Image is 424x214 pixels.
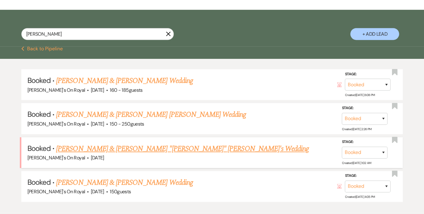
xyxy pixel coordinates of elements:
[27,177,51,187] span: Booked
[27,121,85,127] span: [PERSON_NAME]'s On Royal
[91,87,104,93] span: [DATE]
[27,144,51,153] span: Booked
[91,188,104,195] span: [DATE]
[342,139,387,145] label: Stage:
[27,109,51,119] span: Booked
[350,28,399,40] button: + Add Lead
[91,155,104,161] span: [DATE]
[27,188,85,195] span: [PERSON_NAME]'s On Royal
[21,46,63,51] button: Back to Pipeline
[91,121,104,127] span: [DATE]
[110,87,142,93] span: 160 - 185 guests
[110,188,131,195] span: 150 guests
[27,87,85,93] span: [PERSON_NAME]'s On Royal
[56,75,193,86] a: [PERSON_NAME] & [PERSON_NAME] Wedding
[342,161,371,165] span: Created: [DATE] 1:02 AM
[345,173,390,179] label: Stage:
[110,121,144,127] span: 150 - 250 guests
[342,105,387,112] label: Stage:
[345,93,375,97] span: Created: [DATE] 6:06 PM
[27,76,51,85] span: Booked
[56,177,193,188] a: [PERSON_NAME] & [PERSON_NAME] Wedding
[56,143,309,154] a: [PERSON_NAME] & [PERSON_NAME] "[PERSON_NAME]" [PERSON_NAME]'s Wedding
[27,155,85,161] span: [PERSON_NAME]'s On Royal
[56,109,246,120] a: [PERSON_NAME] & [PERSON_NAME] [PERSON_NAME] Wedding
[342,127,371,131] span: Created: [DATE] 2:26 PM
[345,71,390,78] label: Stage:
[21,28,174,40] input: Search by name, event date, email address or phone number
[345,195,375,199] span: Created: [DATE] 4:05 PM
